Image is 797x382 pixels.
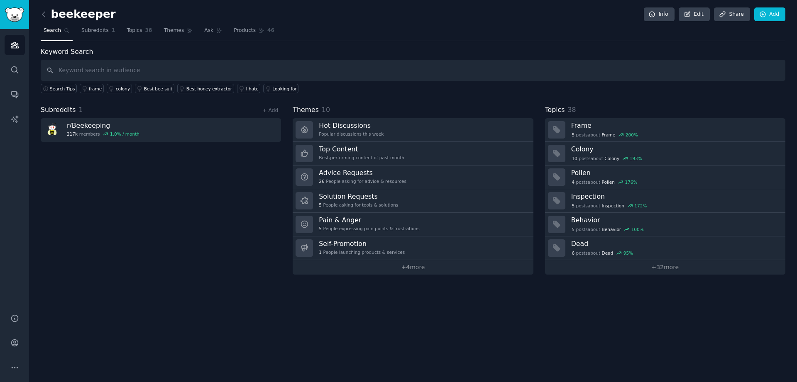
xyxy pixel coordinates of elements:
div: 193 % [630,156,642,161]
a: Inspection5postsaboutInspection172% [545,189,785,213]
a: Hot DiscussionsPopular discussions this week [293,118,533,142]
div: 176 % [625,179,637,185]
a: Self-Promotion1People launching products & services [293,236,533,260]
a: Solution Requests5People asking for tools & solutions [293,189,533,213]
img: GummySearch logo [5,7,24,22]
div: frame [89,86,102,92]
span: 5 [572,203,575,209]
a: +4more [293,260,533,275]
h3: Pain & Anger [319,216,419,224]
a: +32more [545,260,785,275]
span: Ask [204,27,213,34]
a: Ask [201,24,225,41]
h3: Self-Promotion [319,239,405,248]
a: Top ContentBest-performing content of past month [293,142,533,165]
a: Add [754,7,785,22]
span: Themes [293,105,319,115]
div: 100 % [631,226,644,232]
span: 46 [267,27,274,34]
a: Search [41,24,73,41]
a: Behavior5postsaboutBehavior100% [545,213,785,236]
a: colony [107,84,132,93]
div: post s about [571,178,638,186]
span: 5 [319,202,322,208]
a: + Add [262,107,278,113]
div: post s about [571,226,645,233]
a: Info [644,7,675,22]
a: Themes [161,24,196,41]
a: Advice Requests26People asking for advice & resources [293,165,533,189]
h3: Advice Requests [319,168,406,177]
span: 26 [319,178,324,184]
a: frame [80,84,104,93]
span: 1 [112,27,115,34]
h3: Top Content [319,145,404,153]
span: 5 [319,226,322,231]
h3: r/ Beekeeping [67,121,139,130]
span: Search [44,27,61,34]
a: Dead6postsaboutDead95% [545,236,785,260]
span: Inspection [602,203,624,209]
a: r/Beekeeping217kmembers1.0% / month [41,118,281,142]
span: Frame [602,132,616,138]
button: Search Tips [41,84,77,93]
div: People asking for advice & resources [319,178,406,184]
span: 5 [572,132,575,138]
div: post s about [571,249,634,257]
h2: beekeeper [41,8,116,21]
h3: Inspection [571,192,780,201]
span: 38 [145,27,152,34]
div: I hate [246,86,259,92]
div: members [67,131,139,137]
span: 38 [567,106,576,114]
span: Subreddits [81,27,109,34]
a: I hate [237,84,261,93]
div: post s about [571,131,639,139]
div: 1.0 % / month [110,131,139,137]
a: Products46 [231,24,277,41]
div: Looking for [272,86,297,92]
div: 200 % [626,132,638,138]
a: Pollen4postsaboutPollen176% [545,165,785,189]
span: Topics [127,27,142,34]
div: colony [116,86,130,92]
a: Subreddits1 [78,24,118,41]
span: 10 [572,156,577,161]
div: post s about [571,202,648,209]
div: People expressing pain points & frustrations [319,226,419,231]
a: Edit [679,7,710,22]
div: Best honey extractor [186,86,232,92]
h3: Colony [571,145,780,153]
a: Share [714,7,750,22]
a: Best bee suit [135,84,174,93]
span: 5 [572,226,575,232]
a: Best honey extractor [177,84,234,93]
div: Best-performing content of past month [319,155,404,161]
div: post s about [571,155,643,162]
span: Pollen [602,179,615,185]
h3: Frame [571,121,780,130]
span: Behavior [602,226,621,232]
span: Topics [545,105,565,115]
span: Products [234,27,256,34]
h3: Solution Requests [319,192,398,201]
div: Popular discussions this week [319,131,384,137]
h3: Dead [571,239,780,248]
span: Subreddits [41,105,76,115]
span: 217k [67,131,78,137]
span: 4 [572,179,575,185]
label: Keyword Search [41,48,93,56]
div: People asking for tools & solutions [319,202,398,208]
span: Dead [602,250,614,256]
div: 172 % [634,203,647,209]
a: Frame5postsaboutFrame200% [545,118,785,142]
input: Keyword search in audience [41,60,785,81]
span: 10 [322,106,330,114]
a: Colony10postsaboutColony193% [545,142,785,165]
a: Topics38 [124,24,155,41]
img: Beekeeping [44,121,61,139]
span: Colony [604,156,619,161]
span: 1 [319,249,322,255]
span: 1 [79,106,83,114]
a: Pain & Anger5People expressing pain points & frustrations [293,213,533,236]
